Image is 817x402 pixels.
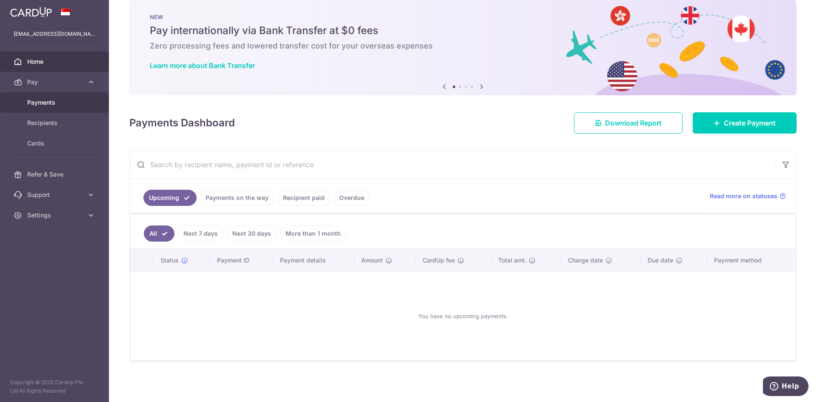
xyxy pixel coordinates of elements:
span: Pay [27,78,83,86]
span: Create Payment [724,118,776,128]
a: Upcoming [143,190,197,206]
a: Create Payment [693,112,797,134]
a: Next 7 days [178,225,223,242]
span: Home [27,57,83,66]
p: [EMAIL_ADDRESS][DOMAIN_NAME] [14,30,95,38]
p: NEW [150,14,776,20]
span: CardUp fee [423,256,455,265]
div: You have no upcoming payments. [140,279,786,354]
span: Amount [361,256,383,265]
span: Total amt. [498,256,526,265]
span: Download Report [605,118,662,128]
a: Next 30 days [227,225,277,242]
a: Read more on statuses [710,192,786,200]
a: Overdue [334,190,370,206]
a: All [144,225,174,242]
span: Read more on statuses [710,192,777,200]
th: Payment ID [210,249,273,271]
input: Search by recipient name, payment id or reference [130,151,776,178]
span: Refer & Save [27,170,83,179]
span: Support [27,191,83,199]
th: Payment details [273,249,355,271]
span: Cards [27,139,83,148]
th: Payment method [707,249,796,271]
h6: Zero processing fees and lowered transfer cost for your overseas expenses [150,41,776,51]
span: Charge date [568,256,603,265]
span: Settings [27,211,83,220]
a: Payments on the way [200,190,274,206]
img: CardUp [10,7,52,17]
a: Recipient paid [277,190,330,206]
h5: Pay internationally via Bank Transfer at $0 fees [150,24,776,37]
span: Recipients [27,119,83,127]
iframe: Opens a widget where you can find more information [763,376,808,398]
a: Download Report [574,112,683,134]
h4: Payments Dashboard [129,115,235,131]
a: More than 1 month [280,225,346,242]
span: Payments [27,98,83,107]
span: Status [160,256,179,265]
span: Due date [648,256,673,265]
a: Learn more about Bank Transfer [150,61,255,70]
